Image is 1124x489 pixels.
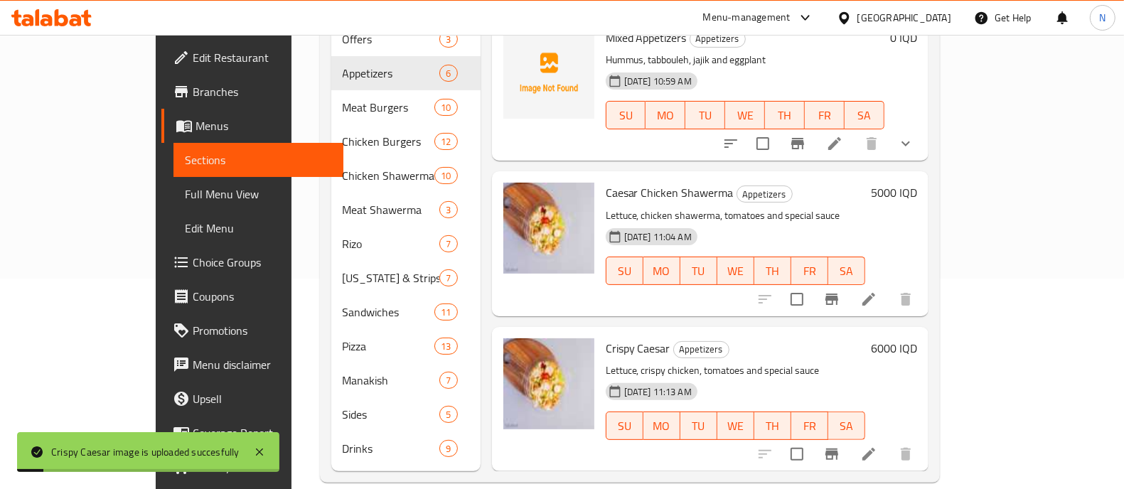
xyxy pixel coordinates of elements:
span: Chicken Shawerma [343,167,435,184]
button: WE [717,257,754,285]
span: Menus [196,117,332,134]
a: Promotions [161,313,343,348]
div: Meat Shawerma3 [331,193,481,227]
div: Appetizers [690,31,746,48]
a: Sections [173,143,343,177]
div: items [434,338,457,355]
span: TU [686,416,712,436]
span: Edit Menu [185,220,332,237]
span: Offers [343,31,440,48]
button: SU [606,412,643,440]
button: SU [606,101,646,129]
div: Crispy Caesar image is uploaded succesfully [51,444,240,460]
div: items [439,372,457,389]
span: [DATE] 10:59 AM [619,75,697,88]
nav: Menu sections [331,16,481,471]
span: Sandwiches [343,303,435,321]
span: Manakish [343,372,440,389]
span: Coverage Report [193,424,332,441]
span: Sections [185,151,332,168]
div: Appetizers6 [331,56,481,90]
span: Select to update [748,129,778,158]
button: TH [754,412,791,440]
button: delete [889,437,923,471]
span: FR [797,416,823,436]
div: Chicken Burgers12 [331,124,481,158]
span: Caesar Chicken Shawerma [606,182,734,203]
button: Branch-specific-item [815,282,849,316]
span: Meat Shawerma [343,201,440,218]
span: Mixed Appetizers [606,27,687,48]
button: show more [889,127,923,161]
p: Hummus, tabbouleh, jajik and eggplant [606,51,884,69]
span: 3 [440,203,456,217]
span: 11 [435,306,456,319]
span: SA [850,105,879,126]
span: Pizza [343,338,435,355]
button: SU [606,257,643,285]
span: Sides [343,406,440,423]
button: FR [791,257,828,285]
button: SA [828,412,865,440]
img: Crispy Caesar [503,338,594,429]
span: MO [651,105,680,126]
a: Edit Restaurant [161,41,343,75]
span: 10 [435,101,456,114]
span: TH [771,105,799,126]
div: Pizza13 [331,329,481,363]
span: 5 [440,408,456,421]
h6: 6000 IQD [871,338,917,358]
span: Menu disclaimer [193,356,332,373]
span: Branches [193,83,332,100]
svg: Show Choices [897,135,914,152]
span: 7 [440,374,456,387]
div: Sandwiches11 [331,295,481,329]
button: MO [643,257,680,285]
img: Caesar Chicken Shawerma [503,183,594,274]
span: Select to update [782,284,812,314]
span: Appetizers [343,65,440,82]
div: Sides5 [331,397,481,431]
div: Appetizers [673,341,729,358]
span: Edit Restaurant [193,49,332,66]
div: Manakish7 [331,363,481,397]
span: Upsell [193,390,332,407]
span: 13 [435,340,456,353]
h6: 5000 IQD [871,183,917,203]
div: Appetizers [737,186,793,203]
div: items [439,235,457,252]
button: TH [754,257,791,285]
button: Branch-specific-item [815,437,849,471]
div: Meat Burgers10 [331,90,481,124]
span: Crispy Caesar [606,338,670,359]
span: TU [691,105,719,126]
div: Chicken Shawerma10 [331,158,481,193]
div: items [434,133,457,150]
span: WE [731,105,759,126]
button: WE [717,412,754,440]
span: TH [760,261,786,281]
span: Appetizers [674,341,729,358]
button: TH [765,101,805,129]
img: Mixed Appetizers [503,28,594,119]
a: Upsell [161,382,343,416]
button: WE [725,101,765,129]
a: Edit Menu [173,211,343,245]
button: TU [680,257,717,285]
span: Drinks [343,440,440,457]
span: [US_STATE] & Strips [343,269,440,286]
button: TU [680,412,717,440]
span: Promotions [193,322,332,339]
button: sort-choices [714,127,748,161]
span: FR [810,105,839,126]
a: Choice Groups [161,245,343,279]
a: Edit menu item [826,135,843,152]
button: delete [889,282,923,316]
a: Menus [161,109,343,143]
span: Choice Groups [193,254,332,271]
span: 10 [435,169,456,183]
div: items [439,269,457,286]
span: SU [612,416,638,436]
span: Coupons [193,288,332,305]
span: SU [612,105,641,126]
